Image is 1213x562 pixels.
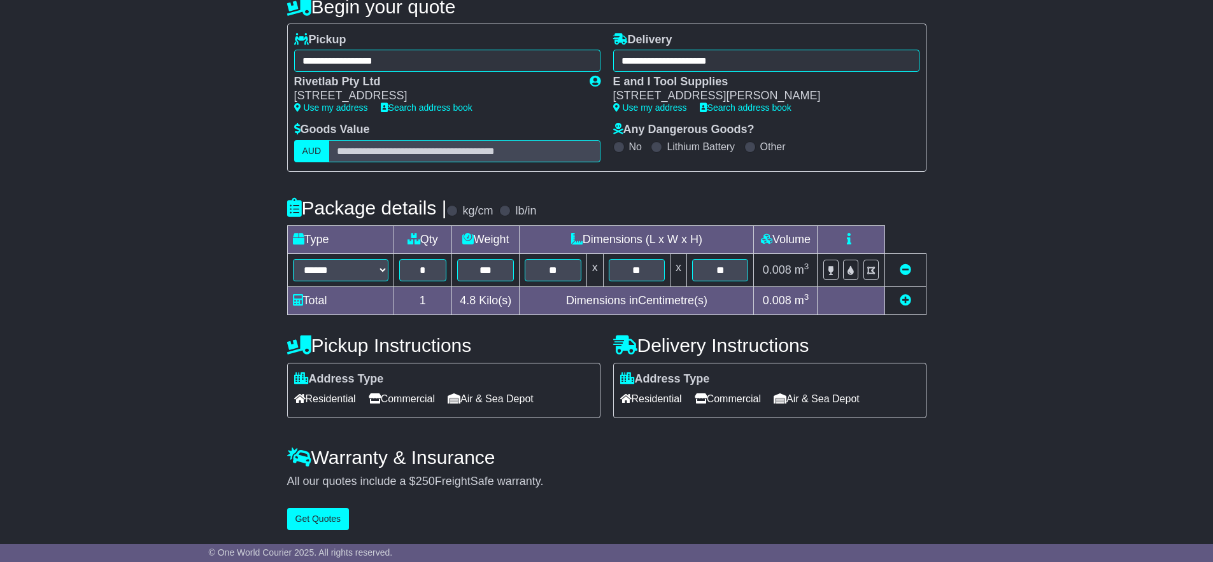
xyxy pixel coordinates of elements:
[448,389,534,409] span: Air & Sea Depot
[294,75,577,89] div: Rivetlab Pty Ltd
[462,204,493,218] label: kg/cm
[381,102,472,113] a: Search address book
[452,225,520,253] td: Weight
[700,102,791,113] a: Search address book
[294,372,384,386] label: Address Type
[900,294,911,307] a: Add new item
[804,262,809,271] sup: 3
[520,286,754,314] td: Dimensions in Centimetre(s)
[795,263,809,276] span: m
[763,294,791,307] span: 0.008
[294,89,577,103] div: [STREET_ADDRESS]
[763,263,791,276] span: 0.008
[670,253,687,286] td: x
[209,547,393,558] span: © One World Courier 2025. All rights reserved.
[394,286,452,314] td: 1
[667,141,735,153] label: Lithium Battery
[294,140,330,162] label: AUD
[613,335,926,356] h4: Delivery Instructions
[613,102,687,113] a: Use my address
[613,123,755,137] label: Any Dangerous Goods?
[287,335,600,356] h4: Pickup Instructions
[586,253,603,286] td: x
[760,141,786,153] label: Other
[629,141,642,153] label: No
[452,286,520,314] td: Kilo(s)
[294,123,370,137] label: Goods Value
[520,225,754,253] td: Dimensions (L x W x H)
[287,286,394,314] td: Total
[900,263,911,276] a: Remove this item
[287,475,926,489] div: All our quotes include a $ FreightSafe warranty.
[613,75,907,89] div: E and I Tool Supplies
[613,33,672,47] label: Delivery
[287,197,447,218] h4: Package details |
[774,389,860,409] span: Air & Sea Depot
[294,102,368,113] a: Use my address
[620,372,710,386] label: Address Type
[754,225,818,253] td: Volume
[695,389,761,409] span: Commercial
[795,294,809,307] span: m
[613,89,907,103] div: [STREET_ADDRESS][PERSON_NAME]
[620,389,682,409] span: Residential
[394,225,452,253] td: Qty
[287,447,926,468] h4: Warranty & Insurance
[515,204,536,218] label: lb/in
[294,33,346,47] label: Pickup
[287,508,350,530] button: Get Quotes
[369,389,435,409] span: Commercial
[416,475,435,488] span: 250
[294,389,356,409] span: Residential
[287,225,394,253] td: Type
[804,292,809,302] sup: 3
[460,294,476,307] span: 4.8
